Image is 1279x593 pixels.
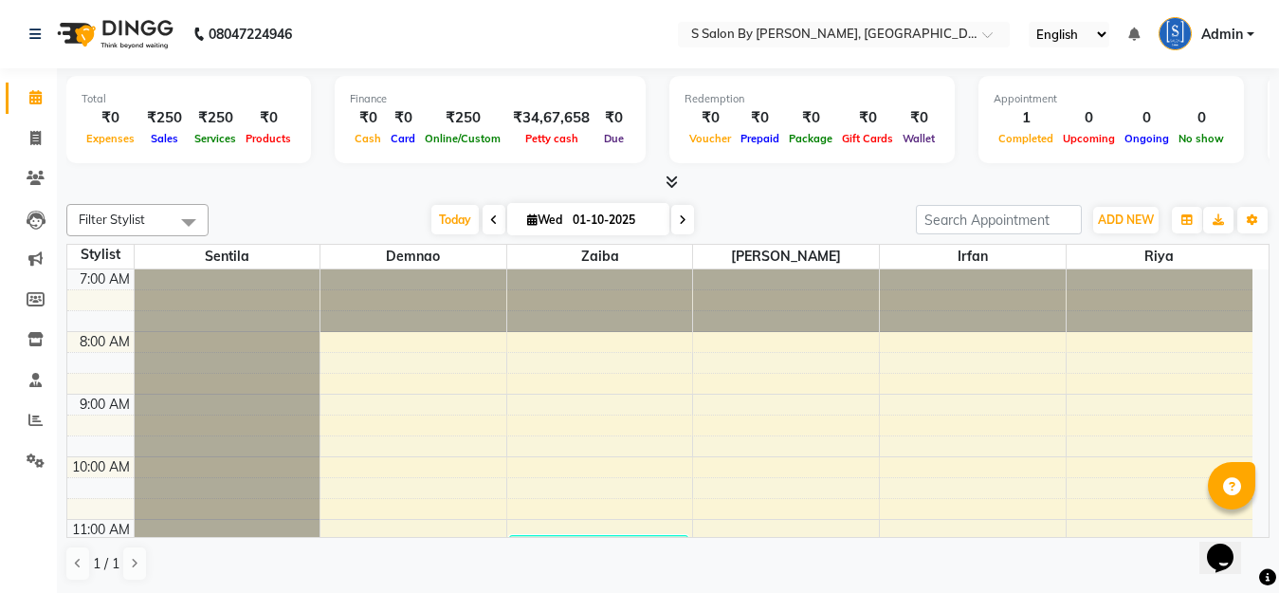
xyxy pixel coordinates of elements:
b: 08047224946 [209,8,292,61]
span: Gift Cards [837,132,898,145]
span: Wallet [898,132,940,145]
div: ₹0 [241,107,296,129]
span: Online/Custom [420,132,505,145]
div: Redemption [685,91,940,107]
span: Products [241,132,296,145]
span: Completed [994,132,1058,145]
div: 0 [1174,107,1229,129]
span: 1 / 1 [93,554,119,574]
div: 0 [1058,107,1120,129]
div: [PERSON_NAME], TK01, 11:15 AM-11:30 AM, Rica Under Arms [510,536,687,549]
span: Prepaid [736,132,784,145]
div: ₹0 [350,107,386,129]
span: Due [599,132,629,145]
span: ADD NEW [1098,213,1154,227]
div: 10:00 AM [68,457,134,477]
span: Petty cash [521,132,583,145]
div: ₹0 [898,107,940,129]
div: ₹0 [784,107,837,129]
span: Cash [350,132,386,145]
img: logo [48,8,178,61]
span: Sales [146,132,183,145]
div: ₹0 [685,107,736,129]
span: Services [190,132,241,145]
span: Wed [522,213,567,227]
div: ₹250 [190,107,241,129]
div: ₹0 [736,107,784,129]
div: ₹34,67,658 [505,107,597,129]
div: ₹0 [82,107,139,129]
span: Sentila [135,245,320,269]
span: Riya [1067,245,1252,269]
span: Today [431,205,479,234]
div: Finance [350,91,630,107]
span: Voucher [685,132,736,145]
div: 8:00 AM [76,332,134,352]
span: Card [386,132,420,145]
div: ₹0 [597,107,630,129]
div: 11:00 AM [68,520,134,540]
div: Total [82,91,296,107]
span: Filter Stylist [79,212,145,227]
div: 1 [994,107,1058,129]
div: Stylist [67,245,134,265]
span: Upcoming [1058,132,1120,145]
span: Admin [1201,25,1243,45]
div: ₹250 [139,107,190,129]
div: ₹0 [386,107,420,129]
iframe: chat widget [1199,517,1260,574]
div: 0 [1120,107,1174,129]
button: ADD NEW [1093,207,1159,233]
input: 2025-10-01 [567,206,662,234]
span: Ongoing [1120,132,1174,145]
img: Admin [1159,17,1192,50]
div: 7:00 AM [76,269,134,289]
span: Package [784,132,837,145]
div: 9:00 AM [76,395,134,415]
span: Irfan [880,245,1066,269]
span: Expenses [82,132,139,145]
div: ₹0 [837,107,898,129]
span: No show [1174,132,1229,145]
div: ₹250 [420,107,505,129]
div: Appointment [994,91,1229,107]
span: [PERSON_NAME] [693,245,879,269]
input: Search Appointment [916,205,1082,234]
span: Demnao [320,245,506,269]
span: Zaiba [507,245,693,269]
